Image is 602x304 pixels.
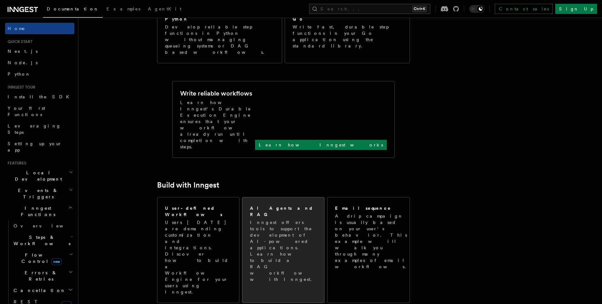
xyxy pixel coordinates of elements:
[8,106,45,117] span: Your first Functions
[106,6,140,11] span: Examples
[8,94,73,99] span: Install the SDK
[51,258,62,265] span: new
[11,287,66,294] span: Cancellation
[5,185,74,202] button: Events & Triggers
[165,24,274,55] p: Develop reliable step functions in Python without managing queueing systems or DAG based workflows.
[293,16,304,22] h2: Go
[555,4,597,14] a: Sign Up
[335,205,391,211] h2: Email sequence
[11,249,74,267] button: Flow Controlnew
[5,205,68,218] span: Inngest Functions
[255,140,387,150] a: Learn how Inngest works
[11,252,70,264] span: Flow Control
[165,16,188,22] h2: Python
[309,4,430,14] button: Search...Ctrl+K
[8,25,25,32] span: Home
[412,6,427,12] kbd: Ctrl+K
[103,2,144,17] a: Examples
[8,71,31,77] span: Python
[5,102,74,120] a: Your first Functions
[11,270,69,282] span: Errors & Retries
[8,141,62,152] span: Setting up your app
[14,223,79,228] span: Overview
[5,68,74,80] a: Python
[5,120,74,138] a: Leveraging Steps
[43,2,103,18] a: Documentation
[335,213,410,270] p: A drip campaign is usually based on your user's behavior. This example will walk you through many...
[157,181,219,189] a: Build with Inngest
[327,197,410,303] a: Email sequenceA drip campaign is usually based on your user's behavior. This example will walk yo...
[250,219,318,282] p: Inngest offers tools to support the development of AI-powered applications. Learn how to build a ...
[495,4,553,14] a: Contact sales
[5,39,33,44] span: Quick start
[250,205,318,218] h2: AI Agents and RAG
[5,57,74,68] a: Node.js
[5,46,74,57] a: Next.js
[469,5,484,13] button: Toggle dark mode
[144,2,185,17] a: AgentKit
[5,85,35,90] span: Inngest tour
[180,99,255,150] p: Learn how Inngest's Durable Execution Engine ensures that your workflow already run until complet...
[5,167,74,185] button: Local Development
[5,23,74,34] a: Home
[5,170,69,182] span: Local Development
[5,161,26,166] span: Features
[11,220,74,232] a: Overview
[11,234,70,247] span: Steps & Workflows
[157,197,240,303] a: User-defined WorkflowsUsers [DATE] are demanding customization and integrations. Discover how to ...
[5,202,74,220] button: Inngest Functions
[293,24,402,49] p: Write fast, durable step functions in your Go application using the standard library.
[8,123,61,135] span: Leveraging Steps
[148,6,181,11] span: AgentKit
[165,219,232,295] p: Users [DATE] are demanding customization and integrations. Discover how to build a Workflow Engin...
[11,267,74,285] button: Errors & Retries
[165,205,232,218] h2: User-defined Workflows
[8,49,38,54] span: Next.js
[11,285,74,296] button: Cancellation
[242,197,325,303] a: AI Agents and RAGInngest offers tools to support the development of AI-powered applications. Lear...
[259,142,383,148] p: Learn how Inngest works
[5,138,74,156] a: Setting up your app
[11,232,74,249] button: Steps & Workflows
[8,60,38,65] span: Node.js
[5,187,69,200] span: Events & Triggers
[180,89,252,98] h2: Write reliable workflows
[5,91,74,102] a: Install the SDK
[47,6,99,11] span: Documentation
